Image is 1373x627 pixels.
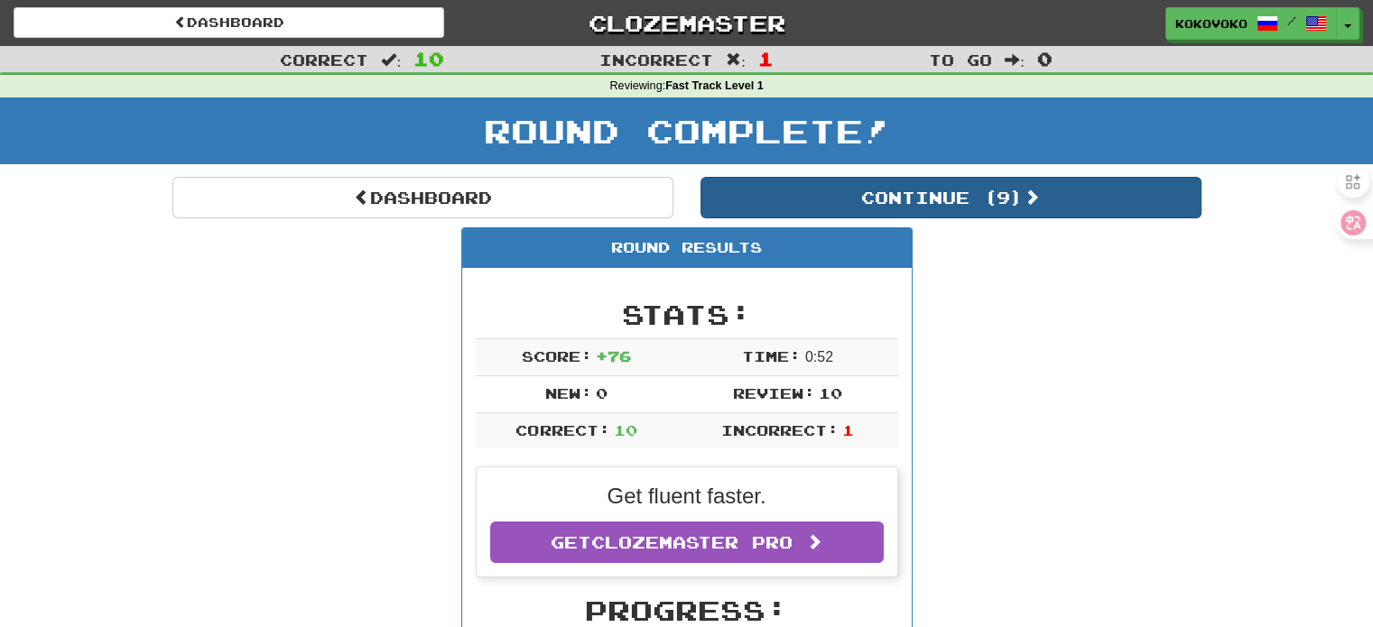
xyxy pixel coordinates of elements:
[758,48,774,69] span: 1
[476,300,898,329] h2: Stats:
[819,384,842,401] span: 10
[545,384,592,401] span: New:
[413,48,444,69] span: 10
[1005,52,1025,68] span: :
[471,7,902,39] a: Clozemaster
[490,481,884,512] p: Get fluent faster.
[1175,15,1248,32] span: kokovoko
[805,349,833,364] span: 0 : 52
[1037,48,1053,69] span: 0
[721,421,839,438] span: Incorrect:
[614,421,637,438] span: 10
[733,384,815,401] span: Review:
[172,177,673,218] a: Dashboard
[700,177,1201,218] button: Continue (9)
[599,51,713,69] span: Incorrect
[381,52,401,68] span: :
[1165,7,1337,40] a: kokovoko /
[476,595,898,625] h2: Progress:
[1287,14,1296,27] span: /
[742,347,801,364] span: Time:
[462,228,912,268] div: Round Results
[490,521,884,563] a: GetClozemaster Pro
[596,347,631,364] span: + 76
[596,384,608,401] span: 0
[6,113,1367,149] h1: Round Complete!
[726,52,746,68] span: :
[665,79,764,92] strong: Fast Track Level 1
[280,51,368,69] span: Correct
[14,7,444,38] a: Dashboard
[929,51,992,69] span: To go
[515,421,609,438] span: Correct:
[522,347,592,364] span: Score:
[591,532,793,552] span: Clozemaster Pro
[842,421,854,438] span: 1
